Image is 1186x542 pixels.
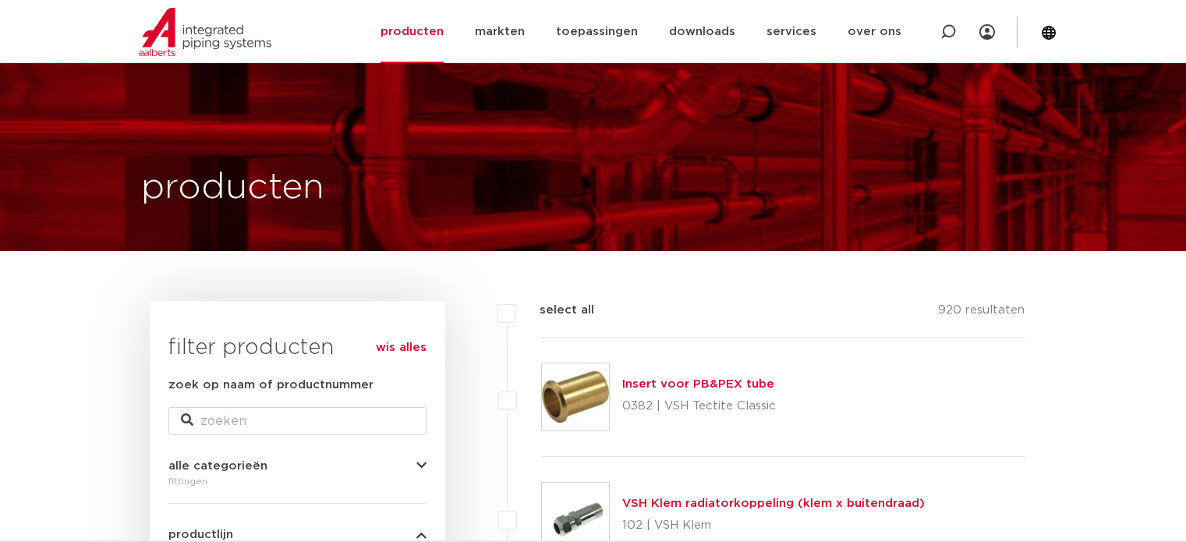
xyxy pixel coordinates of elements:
[141,163,324,213] h1: producten
[622,394,776,419] p: 0382 | VSH Tectite Classic
[168,332,427,363] h3: filter producten
[622,498,925,509] a: VSH Klem radiatorkoppeling (klem x buitendraad)
[542,363,609,430] img: Thumbnail for Insert voor PB&PEX tube
[168,529,427,540] button: productlijn
[376,338,427,357] a: wis alles
[938,301,1025,325] p: 920 resultaten
[168,460,427,472] button: alle categorieën
[516,301,594,320] label: select all
[168,376,374,395] label: zoek op naam of productnummer
[622,513,925,538] p: 102 | VSH Klem
[168,529,233,540] span: productlijn
[168,460,267,472] span: alle categorieën
[168,472,427,491] div: fittingen
[168,407,427,435] input: zoeken
[622,378,774,390] a: Insert voor PB&PEX tube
